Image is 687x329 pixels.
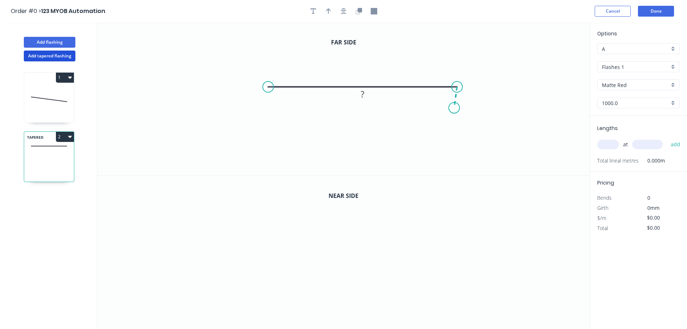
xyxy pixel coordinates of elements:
span: 123 MYOB Automation [41,7,105,15]
button: Done [638,6,674,17]
span: at [623,139,628,150]
span: 0.000m [639,156,665,166]
span: 0mm [647,204,660,211]
button: 1 [56,73,74,83]
span: Options [597,30,617,37]
span: Girth [597,204,608,211]
button: Add tapered flashing [24,51,75,61]
svg: 0 [97,22,590,176]
button: Add flashing [24,37,75,48]
tspan: ? [361,88,364,100]
button: add [667,138,684,151]
span: Total lineal metres [597,156,639,166]
span: Order #0 > [11,7,41,15]
span: Lengths [597,125,618,132]
span: Total [597,225,608,231]
span: 0 [647,194,650,201]
input: Material [602,63,669,71]
span: $/m [597,215,606,221]
input: Colour [602,81,669,89]
span: Bends [597,194,612,201]
button: Cancel [595,6,631,17]
input: Thickness [602,99,669,107]
span: Pricing [597,179,614,186]
button: 2 [56,132,74,142]
input: Price level [602,45,669,53]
